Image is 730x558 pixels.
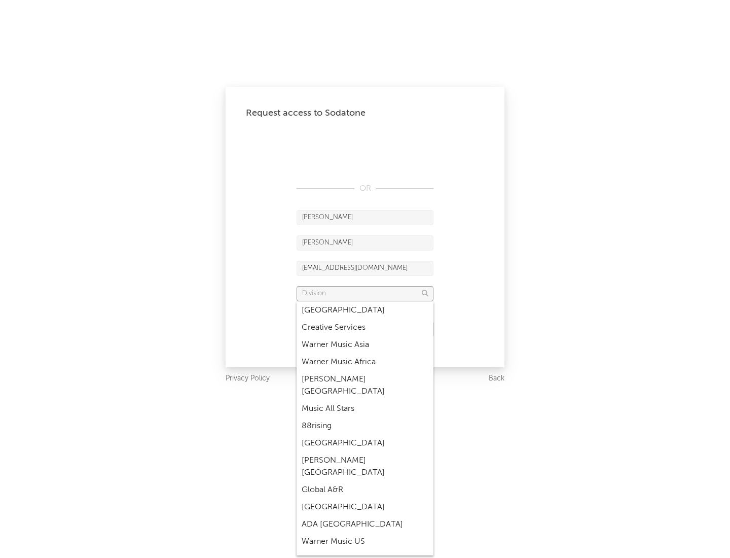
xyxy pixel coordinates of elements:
div: Request access to Sodatone [246,107,484,119]
input: First Name [297,210,433,225]
div: Global A&R [297,481,433,499]
div: ADA [GEOGRAPHIC_DATA] [297,516,433,533]
div: Warner Music Africa [297,354,433,371]
div: Creative Services [297,319,433,336]
div: [GEOGRAPHIC_DATA] [297,499,433,516]
div: Warner Music Asia [297,336,433,354]
div: OR [297,183,433,195]
div: [PERSON_NAME] [GEOGRAPHIC_DATA] [297,371,433,400]
input: Division [297,286,433,301]
input: Last Name [297,235,433,251]
div: [GEOGRAPHIC_DATA] [297,302,433,319]
div: [GEOGRAPHIC_DATA] [297,435,433,452]
div: 88rising [297,417,433,435]
a: Privacy Policy [226,372,270,385]
div: Warner Music US [297,533,433,550]
div: [PERSON_NAME] [GEOGRAPHIC_DATA] [297,452,433,481]
input: Email [297,261,433,276]
a: Back [489,372,504,385]
div: Music All Stars [297,400,433,417]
